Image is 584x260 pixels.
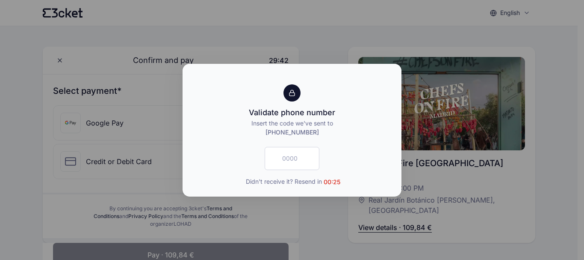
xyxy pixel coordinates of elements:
p: Insert the code we've sent to [193,119,391,137]
div: Validate phone number [249,107,335,119]
span: 00:25 [324,178,340,185]
span: Didn't receive it? Resend in [246,177,340,186]
input: 0000 [265,147,319,170]
span: [PHONE_NUMBER] [265,129,319,136]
